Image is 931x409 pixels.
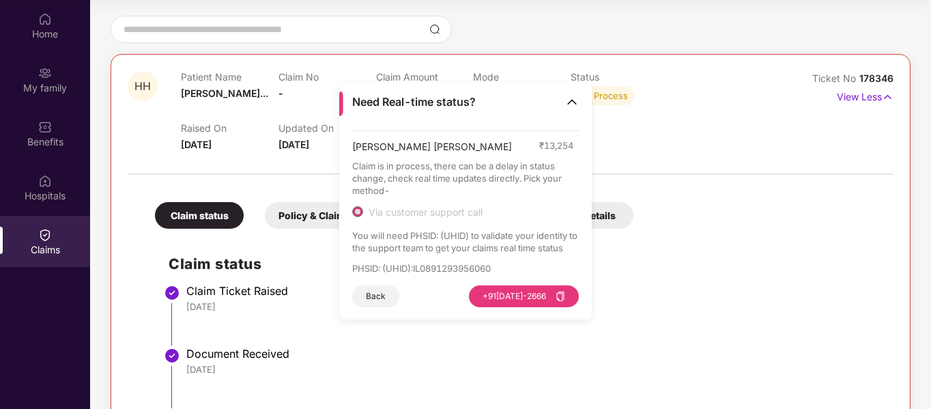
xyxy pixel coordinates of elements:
p: Raised On [181,122,278,134]
button: Back [352,285,399,307]
div: Document Received [186,347,880,361]
button: +91[DATE]-2666copy [469,285,579,307]
img: svg+xml;base64,PHN2ZyBpZD0iSG9tZSIgeG1sbnM9Imh0dHA6Ly93d3cudzMub3JnLzIwMDAvc3ZnIiB3aWR0aD0iMjAiIG... [38,12,52,26]
p: View Less [837,86,893,104]
p: Status [571,71,668,83]
div: Claim Ticket Raised [186,284,880,298]
span: Ticket No [812,72,859,84]
span: copy [556,292,565,301]
img: svg+xml;base64,PHN2ZyBpZD0iQ2xhaW0iIHhtbG5zPSJodHRwOi8vd3d3LnczLm9yZy8yMDAwL3N2ZyIgd2lkdGg9IjIwIi... [38,228,52,242]
img: svg+xml;base64,PHN2ZyB4bWxucz0iaHR0cDovL3d3dy53My5vcmcvMjAwMC9zdmciIHdpZHRoPSIxNyIgaGVpZ2h0PSIxNy... [882,89,893,104]
span: - [278,87,283,99]
img: Toggle Icon [565,95,579,109]
img: svg+xml;base64,PHN2ZyBpZD0iU3RlcC1Eb25lLTMyeDMyIiB4bWxucz0iaHR0cDovL3d3dy53My5vcmcvMjAwMC9zdmciIH... [164,285,180,301]
p: Mode [473,71,571,83]
img: svg+xml;base64,PHN2ZyB3aWR0aD0iMjAiIGhlaWdodD0iMjAiIHZpZXdCb3g9IjAgMCAyMCAyMCIgZmlsbD0ibm9uZSIgeG... [38,66,52,80]
p: Updated On [278,122,376,134]
span: [DATE] [181,139,212,150]
div: [DATE] [186,300,880,313]
p: Claim No [278,71,376,83]
span: [PERSON_NAME] [PERSON_NAME] [352,139,512,160]
div: Claim status [155,202,244,229]
span: 178346 [859,72,893,84]
img: svg+xml;base64,PHN2ZyBpZD0iSG9zcGl0YWxzIiB4bWxucz0iaHR0cDovL3d3dy53My5vcmcvMjAwMC9zdmciIHdpZHRoPS... [38,174,52,188]
img: svg+xml;base64,PHN2ZyBpZD0iU2VhcmNoLTMyeDMyIiB4bWxucz0iaHR0cDovL3d3dy53My5vcmcvMjAwMC9zdmciIHdpZH... [429,24,440,35]
p: Patient Name [181,71,278,83]
div: In Process [584,89,628,102]
span: Via customer support call [363,206,488,218]
span: HH [134,81,151,92]
span: ₹ 13,254 [539,139,573,152]
img: svg+xml;base64,PHN2ZyBpZD0iU3RlcC1Eb25lLTMyeDMyIiB4bWxucz0iaHR0cDovL3d3dy53My5vcmcvMjAwMC9zdmciIH... [164,348,180,364]
p: Claim is in process, there can be a delay in status change, check real time updates directly. Pic... [352,160,579,197]
div: Policy & Claim Details [265,202,393,229]
div: [DATE] [186,363,880,376]
p: You will need PHSID: (UHID) to validate your identity to the support team to get your claims real... [352,229,579,254]
span: [PERSON_NAME]... [181,87,268,99]
img: svg+xml;base64,PHN2ZyBpZD0iQmVuZWZpdHMiIHhtbG5zPSJodHRwOi8vd3d3LnczLm9yZy8yMDAwL3N2ZyIgd2lkdGg9Ij... [38,120,52,134]
span: Need Real-time status? [352,95,476,109]
p: PHSID: (UHID) : IL0891293956060 [352,262,579,274]
p: Claim Amount [376,71,474,83]
span: [DATE] [278,139,309,150]
h2: Claim status [169,253,880,275]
